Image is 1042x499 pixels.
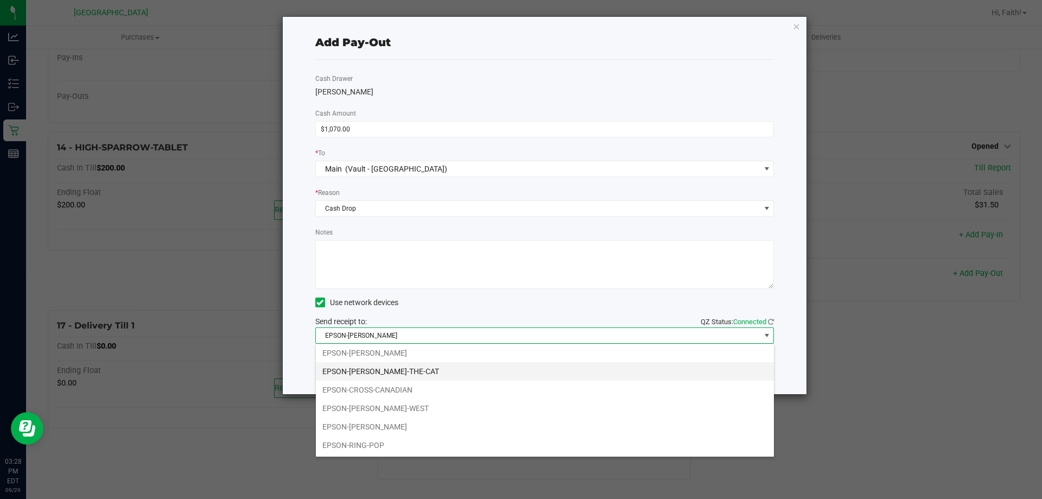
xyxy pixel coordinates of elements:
span: Send receipt to: [315,317,367,326]
span: (Vault - [GEOGRAPHIC_DATA]) [345,165,447,173]
div: Add Pay-Out [315,34,391,50]
label: Use network devices [315,297,398,308]
label: Notes [315,228,333,237]
span: Main [325,165,342,173]
li: EPSON-[PERSON_NAME] [316,344,774,362]
li: EPSON-CROSS-CANADIAN [316,381,774,399]
iframe: Resource center [11,412,43,445]
label: Reason [315,188,340,198]
span: QZ Status: [701,318,774,326]
label: To [315,148,325,158]
li: EPSON-[PERSON_NAME]-WEST [316,399,774,418]
li: EPSON-[PERSON_NAME]-THE-CAT [316,362,774,381]
li: EPSON-[PERSON_NAME] [316,418,774,436]
span: Cash Amount [315,110,356,117]
span: EPSON-[PERSON_NAME] [316,328,760,343]
span: Cash Drop [316,201,760,216]
label: Cash Drawer [315,74,353,84]
div: [PERSON_NAME] [315,86,774,98]
span: Connected [733,318,766,326]
li: EPSON-RING-POP [316,436,774,454]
